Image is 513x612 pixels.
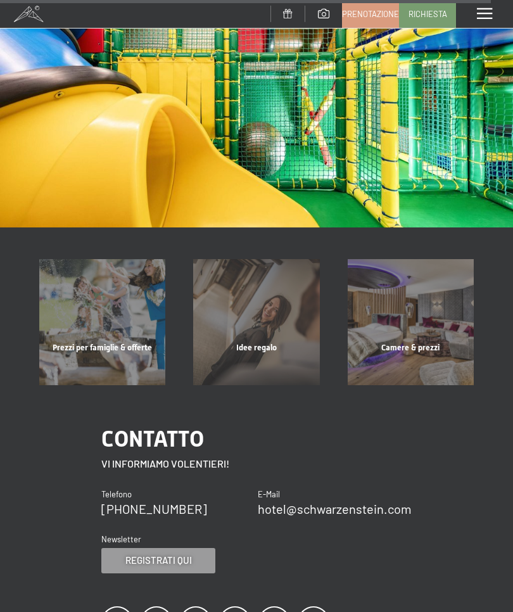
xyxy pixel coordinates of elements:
[334,259,488,385] a: Hotel per famiglie in Alto Adige Camere & prezzi
[101,501,207,516] a: [PHONE_NUMBER]
[343,1,398,27] a: Prenotazione
[101,426,204,452] span: Contatto
[125,554,192,567] span: Registrati qui
[101,489,132,499] span: Telefono
[258,489,280,499] span: E-Mail
[101,457,229,469] span: Vi informiamo volentieri!
[25,259,179,385] a: Hotel per famiglie in Alto Adige Prezzi per famiglie & offerte
[342,8,399,20] span: Prenotazione
[101,534,141,544] span: Newsletter
[400,1,455,27] a: Richiesta
[179,259,333,385] a: Hotel per famiglie in Alto Adige Idee regalo
[53,343,152,352] span: Prezzi per famiglie & offerte
[408,8,447,20] span: Richiesta
[381,343,440,352] span: Camere & prezzi
[236,343,277,352] span: Idee regalo
[258,501,412,516] a: hotel@schwarzenstein.com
